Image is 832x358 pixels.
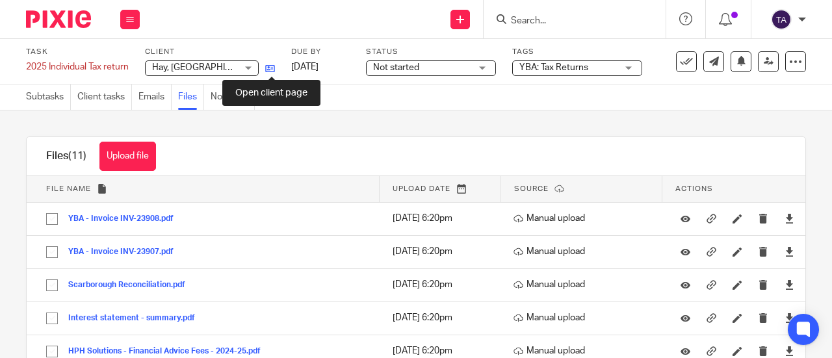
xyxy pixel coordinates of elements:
[785,278,794,291] a: Download
[393,185,450,192] span: Upload date
[366,47,496,57] label: Status
[785,311,794,324] a: Download
[152,63,261,72] span: Hay, [GEOGRAPHIC_DATA]
[40,240,64,264] input: Select
[26,10,91,28] img: Pixie
[68,248,183,257] button: YBA - Invoice INV-23907.pdf
[26,84,71,110] a: Subtasks
[513,344,656,357] p: Manual upload
[46,185,91,192] span: File name
[512,47,642,57] label: Tags
[68,281,195,290] button: Scarborough Reconciliation.pdf
[785,212,794,225] a: Download
[513,311,656,324] p: Manual upload
[393,311,495,324] p: [DATE] 6:20pm
[291,47,350,57] label: Due by
[261,84,308,110] a: Audit logs
[26,47,129,57] label: Task
[138,84,172,110] a: Emails
[68,151,86,161] span: (11)
[40,207,64,231] input: Select
[77,84,132,110] a: Client tasks
[393,212,495,225] p: [DATE] 6:20pm
[514,185,549,192] span: Source
[519,63,588,72] span: YBA: Tax Returns
[26,60,129,73] div: 2025 Individual Tax return
[510,16,627,27] input: Search
[393,344,495,357] p: [DATE] 6:20pm
[40,273,64,298] input: Select
[291,62,318,71] span: [DATE]
[145,47,275,57] label: Client
[46,149,86,163] h1: Files
[68,347,270,356] button: HPH Solutions - Financial Advice Fees - 2024-25.pdf
[393,245,495,258] p: [DATE] 6:20pm
[211,84,255,110] a: Notes (0)
[40,306,64,331] input: Select
[393,278,495,291] p: [DATE] 6:20pm
[68,314,205,323] button: Interest statement - summary.pdf
[513,278,656,291] p: Manual upload
[68,214,183,224] button: YBA - Invoice INV-23908.pdf
[373,63,419,72] span: Not started
[99,142,156,171] button: Upload file
[771,9,792,30] img: svg%3E
[785,245,794,258] a: Download
[785,344,794,357] a: Download
[675,185,713,192] span: Actions
[178,84,204,110] a: Files
[513,212,656,225] p: Manual upload
[513,245,656,258] p: Manual upload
